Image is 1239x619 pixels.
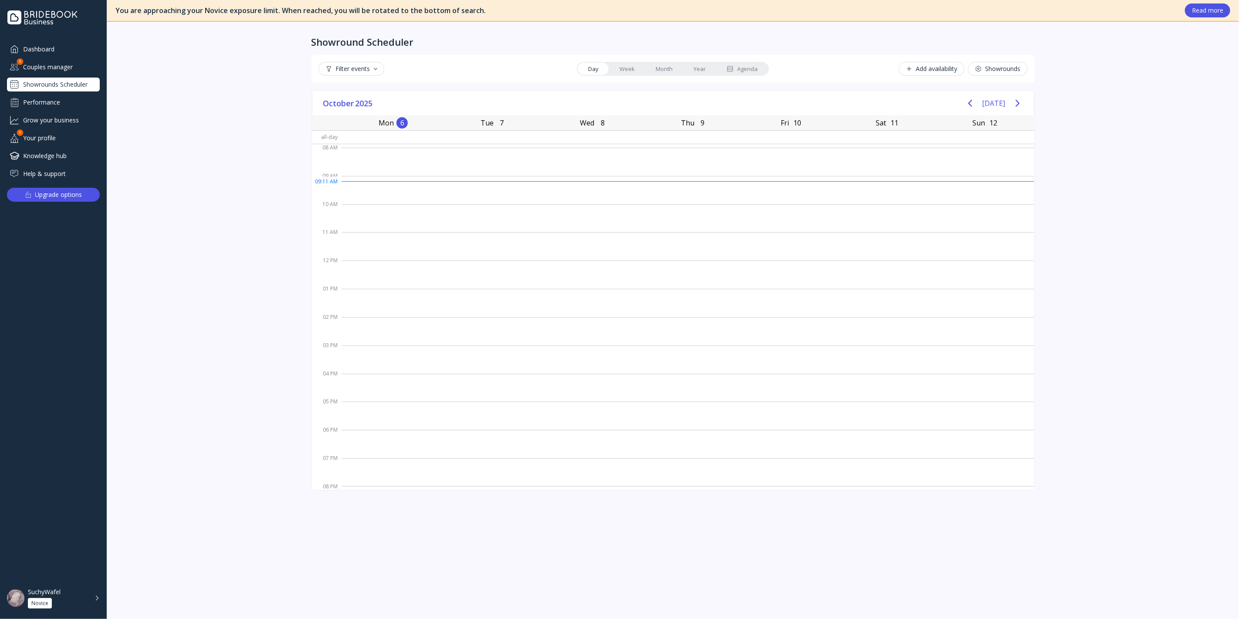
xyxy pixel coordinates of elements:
a: Year [683,63,716,75]
button: October2025 [320,97,378,110]
button: Add availability [899,62,965,76]
a: Couples manager1 [7,60,100,74]
button: Previous page [961,95,979,112]
div: 02 PM [312,312,342,340]
div: 04 PM [312,369,342,397]
div: 05 PM [312,396,342,425]
a: Your profile1 [7,131,100,145]
div: Sun [970,117,988,129]
div: 08 PM [312,481,342,492]
div: 8 [597,117,608,129]
a: Grow your business [7,113,100,127]
button: Read more [1185,3,1230,17]
div: 09 AM [312,171,342,199]
a: Performance [7,95,100,109]
iframe: Chat Widget [1195,577,1239,619]
button: Upgrade options [7,188,100,202]
div: Agenda [727,65,758,73]
div: 12 PM [312,255,342,284]
div: 11 [889,117,900,129]
div: 10 AM [312,199,342,227]
a: Dashboard [7,42,100,56]
a: Day [578,63,609,75]
div: 1 [17,129,24,136]
div: Novice [31,600,48,607]
a: Showrounds Scheduler [7,78,100,91]
div: All-day [312,131,342,143]
button: Next page [1009,95,1026,112]
div: SuchyWafel [28,588,61,596]
div: You are approaching your Novice exposure limit. When reached, you will be rotated to the bottom o... [115,6,1176,16]
div: 10 [792,117,803,129]
a: Help & support [7,166,100,181]
div: Sat [873,117,889,129]
div: 03 PM [312,340,342,369]
div: Showround Scheduler [311,36,414,48]
div: Upgrade options [35,189,82,201]
a: Week [609,63,645,75]
button: Showrounds [968,62,1028,76]
div: Add availability [906,65,958,72]
a: Month [645,63,683,75]
div: 6 [396,117,408,129]
div: 1 [17,58,24,65]
button: Filter events [318,62,384,76]
div: 08 AM [312,142,342,171]
div: 07 PM [312,453,342,481]
a: Knowledge hub [7,149,100,163]
div: Showrounds [975,65,1021,72]
div: Your profile [7,131,100,145]
span: October [323,97,355,110]
div: 9 [697,117,708,129]
div: 12 [988,117,999,129]
img: dpr=2,fit=cover,g=face,w=48,h=48 [7,589,24,607]
div: 7 [496,117,508,129]
div: Thu [678,117,697,129]
div: Tue [478,117,496,129]
span: 2025 [355,97,374,110]
div: Read more [1192,7,1223,14]
div: 11 AM [312,227,342,255]
div: Couples manager [7,60,100,74]
div: Wed [577,117,597,129]
div: Fri [779,117,792,129]
button: [DATE] [982,95,1005,111]
div: Filter events [325,65,377,72]
div: Mon [376,117,396,129]
div: 01 PM [312,284,342,312]
div: 06 PM [312,425,342,453]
